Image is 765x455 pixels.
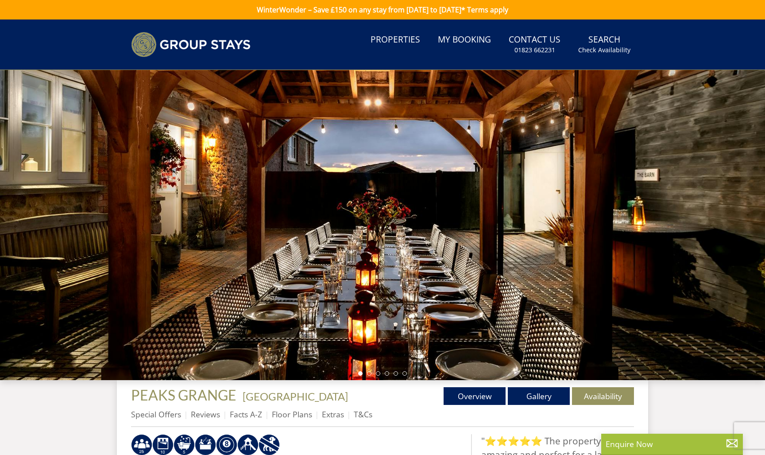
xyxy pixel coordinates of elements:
a: [GEOGRAPHIC_DATA] [243,390,348,403]
img: Group Stays [131,32,251,57]
a: Floor Plans [272,409,312,420]
small: 01823 662231 [514,46,555,54]
a: Gallery [508,387,570,405]
small: Check Availability [578,46,630,54]
a: T&Cs [354,409,372,420]
a: PEAKS GRANGE [131,386,239,404]
a: Facts A-Z [230,409,262,420]
a: Contact Us01823 662231 [505,30,564,59]
a: Extras [322,409,344,420]
a: Properties [367,30,424,50]
span: PEAKS GRANGE [131,386,236,404]
a: Availability [572,387,634,405]
a: SearchCheck Availability [575,30,634,59]
a: Special Offers [131,409,181,420]
a: Overview [444,387,506,405]
p: Enquire Now [606,438,738,450]
a: My Booking [434,30,495,50]
span: - [239,390,348,403]
a: Reviews [191,409,220,420]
